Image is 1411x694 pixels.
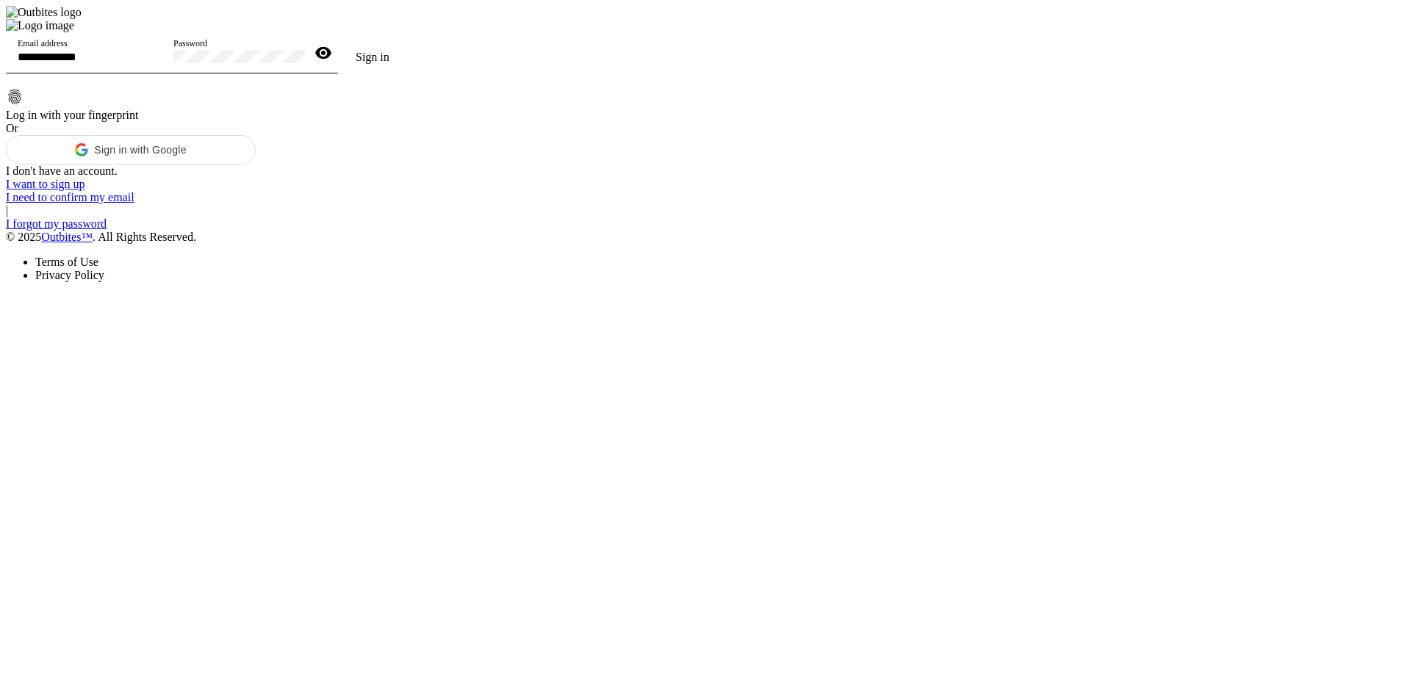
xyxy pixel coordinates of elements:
button: Sign in [338,43,407,72]
div: Or [6,122,407,135]
a: I forgot my password [6,217,107,230]
span: © 2025 . All Rights Reserved. [6,231,196,243]
a: I need to confirm my email [6,191,134,203]
a: Outbites™ [41,231,93,243]
a: I want to sign up [6,178,85,190]
div: Log in with your fingerprint [6,109,407,122]
img: Logo image [6,19,74,32]
div: I don't have an account. [6,165,407,178]
a: Terms of Use [35,256,98,268]
span: Sign in with Google [94,144,186,156]
span: Sign in [356,51,389,63]
a: Privacy Policy [35,269,104,281]
div: Sign in with Google [6,135,256,165]
mat-label: Email address [18,39,68,48]
img: Outbites logo [6,6,82,19]
div: | [6,204,407,217]
mat-label: Password [173,39,207,48]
